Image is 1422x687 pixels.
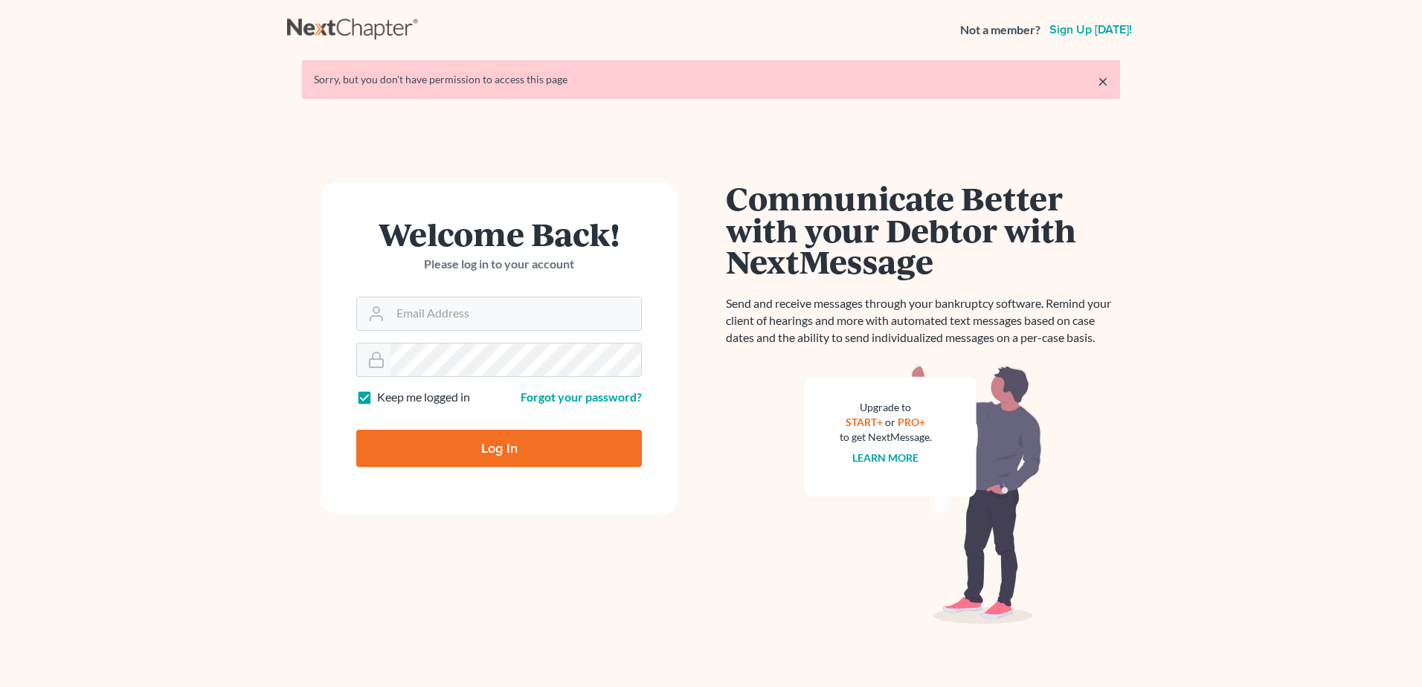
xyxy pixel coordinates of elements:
[1046,24,1135,36] a: Sign up [DATE]!
[356,218,642,250] h1: Welcome Back!
[853,451,919,464] a: Learn more
[314,72,1108,87] div: Sorry, but you don't have permission to access this page
[1098,72,1108,90] a: ×
[390,297,641,330] input: Email Address
[804,364,1042,625] img: nextmessage_bg-59042aed3d76b12b5cd301f8e5b87938c9018125f34e5fa2b7a6b67550977c72.svg
[898,416,926,428] a: PRO+
[846,416,884,428] a: START+
[726,182,1120,277] h1: Communicate Better with your Debtor with NextMessage
[356,256,642,273] p: Please log in to your account
[521,390,642,404] a: Forgot your password?
[356,430,642,467] input: Log In
[960,22,1040,39] strong: Not a member?
[377,389,470,406] label: Keep me logged in
[840,400,932,415] div: Upgrade to
[726,295,1120,346] p: Send and receive messages through your bankruptcy software. Remind your client of hearings and mo...
[886,416,896,428] span: or
[840,430,932,445] div: to get NextMessage.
